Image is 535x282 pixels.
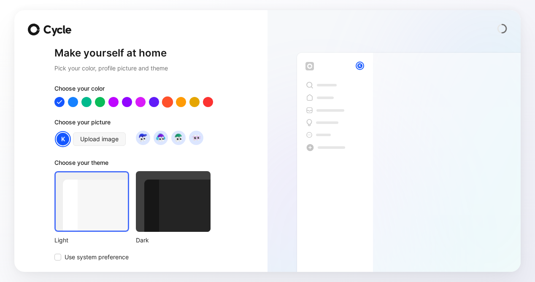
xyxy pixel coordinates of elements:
div: Choose your color [54,83,227,97]
img: workspace-default-logo-wX5zAyuM.png [305,62,314,70]
img: avatar [155,132,166,143]
img: avatar [137,132,149,143]
span: Use system preference [65,252,129,262]
span: Upload image [80,134,119,144]
div: Light [54,235,129,245]
div: Dark [136,235,211,245]
div: Choose your theme [54,158,211,171]
img: avatar [190,132,202,143]
h1: Make yourself at home [54,46,227,60]
div: K [357,62,363,69]
div: Choose your picture [54,117,227,131]
div: K [56,132,70,146]
button: Upload image [73,132,126,146]
h2: Pick your color, profile picture and theme [54,63,227,73]
img: avatar [173,132,184,143]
